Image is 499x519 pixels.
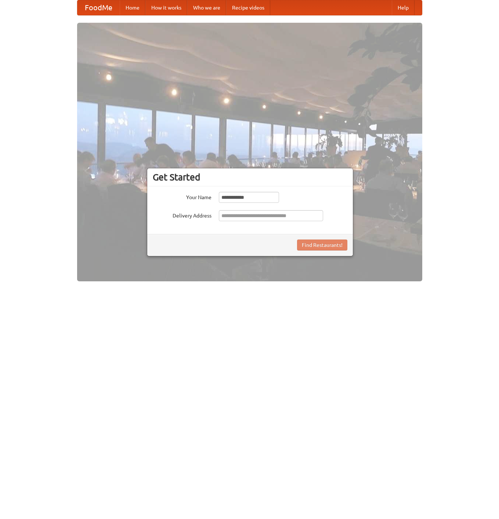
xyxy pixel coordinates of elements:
[153,210,211,219] label: Delivery Address
[77,0,120,15] a: FoodMe
[145,0,187,15] a: How it works
[120,0,145,15] a: Home
[297,240,347,251] button: Find Restaurants!
[392,0,415,15] a: Help
[153,192,211,201] label: Your Name
[226,0,270,15] a: Recipe videos
[187,0,226,15] a: Who we are
[153,172,347,183] h3: Get Started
